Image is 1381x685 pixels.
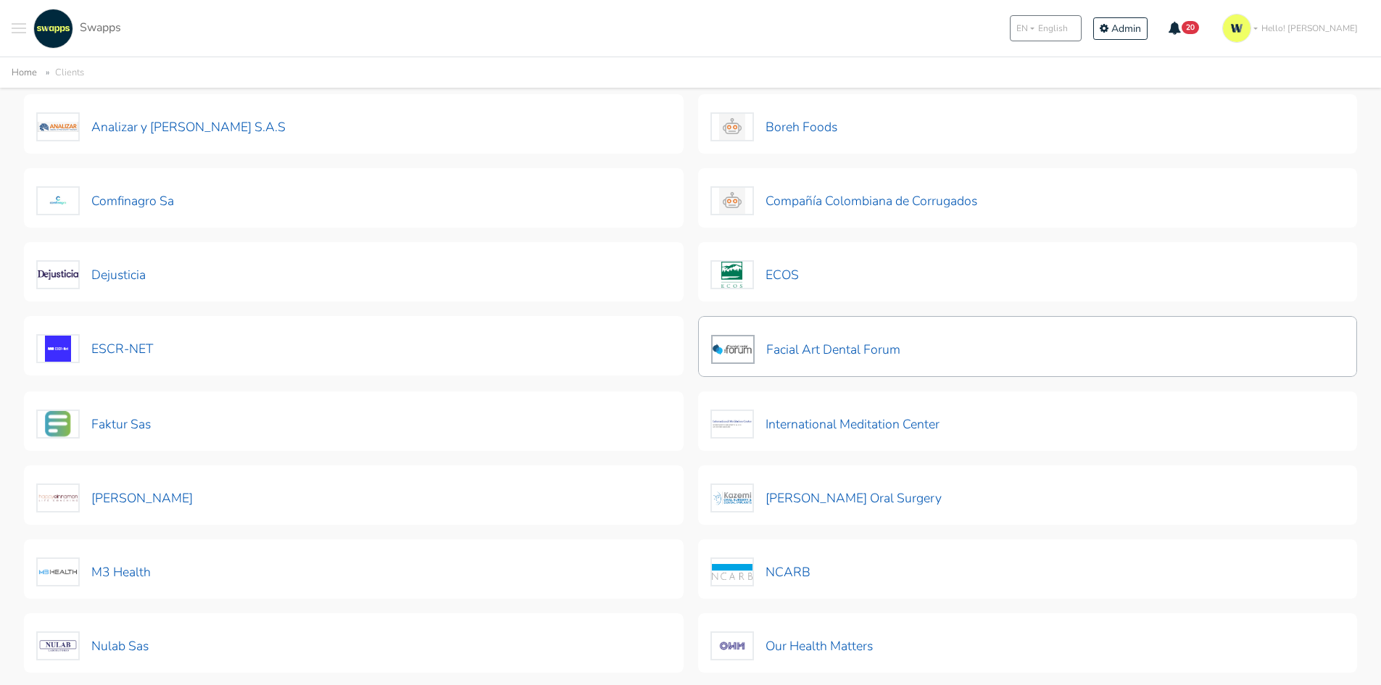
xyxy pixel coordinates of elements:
[36,334,80,363] img: ESCR-NET
[710,186,754,215] img: Compañía Colombiana de Corrugados
[710,409,940,439] button: International Meditation Center
[36,557,152,587] button: M3 Health
[710,112,754,141] img: Boreh Foods
[36,333,154,364] button: ESCR-NET
[36,186,175,216] button: Comfinagro Sa
[1010,15,1082,41] button: ENEnglish
[710,557,754,586] img: NCARB
[1111,22,1141,36] span: Admin
[1159,16,1209,41] button: 20
[30,9,121,49] a: Swapps
[36,112,80,141] img: Analizar y Lombana S.A.S
[33,9,73,49] img: swapps-linkedin-v2.jpg
[1216,8,1369,49] a: Hello! [PERSON_NAME]
[12,66,37,79] a: Home
[36,112,286,142] button: Analizar y [PERSON_NAME] S.A.S
[1182,21,1199,34] span: 20
[710,631,754,660] img: Our Health Matters
[36,483,80,512] img: Kathy Jalali
[36,409,152,439] button: Faktur Sas
[36,260,146,290] button: Dejusticia
[36,483,194,513] button: [PERSON_NAME]
[36,186,80,215] img: Comfinagro Sa
[710,334,901,365] button: Facial Art Dental Forum
[1261,22,1358,35] span: Hello! [PERSON_NAME]
[710,557,811,587] button: NCARB
[710,260,754,289] img: ECOS
[710,260,800,290] button: ECOS
[710,631,874,661] button: Our Health Matters
[36,260,80,289] img: Dejusticia
[40,65,84,81] li: Clients
[710,483,942,513] button: [PERSON_NAME] Oral Surgery
[36,631,149,661] button: Nulab Sas
[710,186,978,216] button: Compañía Colombiana de Corrugados
[36,557,80,586] img: M3 Health
[80,20,121,36] span: Swapps
[711,335,755,364] img: Facial Art Dental Forum
[710,410,754,439] img: International Meditation Center
[1093,17,1148,40] a: Admin
[710,483,754,512] img: Kazemi Oral Surgery
[1222,14,1251,43] img: isotipo-3-3e143c57.png
[36,410,80,439] img: Faktur Sas
[710,112,838,142] button: Boreh Foods
[1038,22,1068,35] span: English
[36,631,80,660] img: Nulab Sas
